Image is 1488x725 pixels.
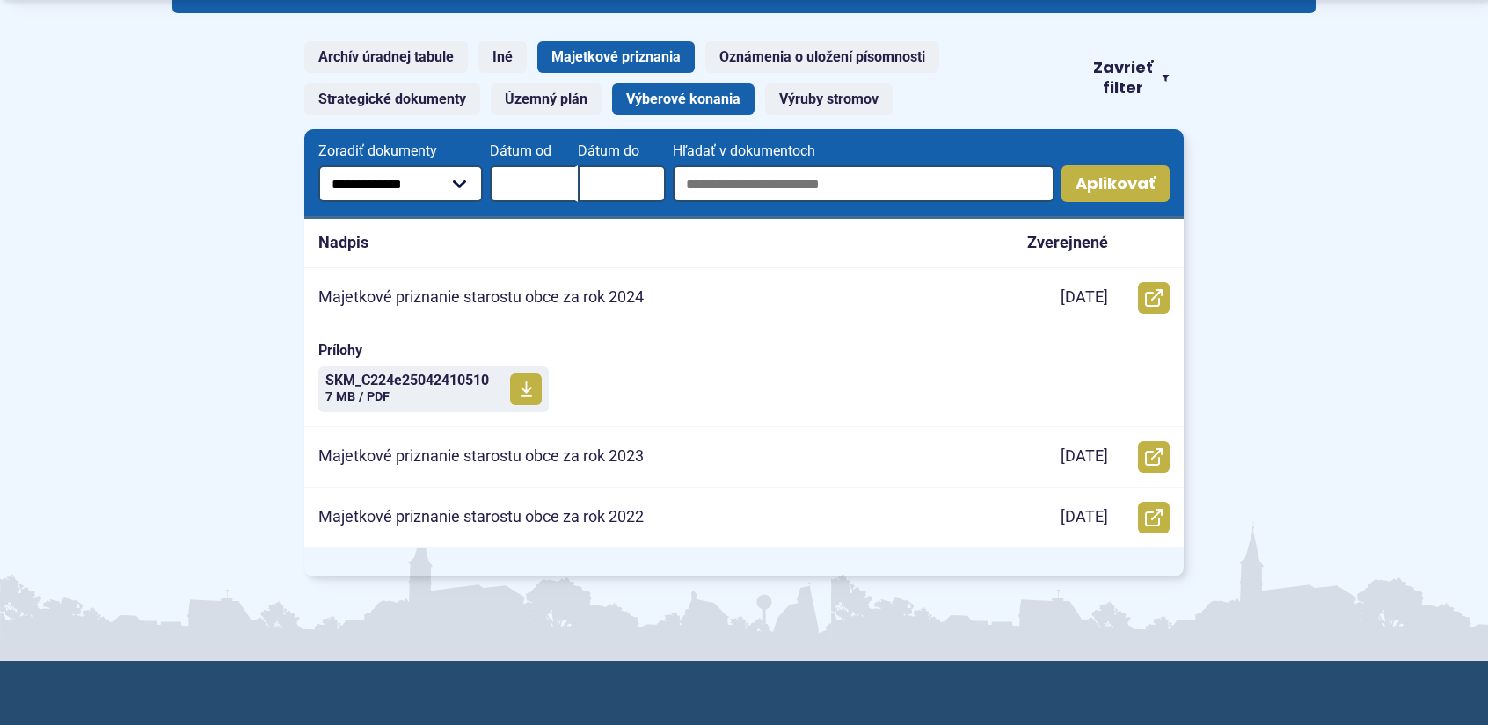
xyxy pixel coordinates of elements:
[1061,165,1170,202] button: Aplikovať
[490,143,578,159] span: Dátum od
[765,83,893,115] a: Výruby stromov
[1061,446,1108,467] p: [DATE]
[491,83,602,115] a: Územný plán
[578,165,666,202] input: Dátum do
[478,41,527,73] a: Iné
[325,373,489,388] span: SKM_C224e25042410510
[612,83,755,115] a: Výberové konania
[318,446,644,467] p: Majetkové priznanie starostu obce za rok 2023
[673,143,1054,159] span: Hľadať v dokumentoch
[318,287,644,308] p: Majetkové priznanie starostu obce za rok 2024
[537,41,695,73] a: Majetkové priznania
[318,342,1170,359] span: Prílohy
[1027,233,1108,253] p: Zverejnené
[1061,287,1108,308] p: [DATE]
[318,366,549,412] a: SKM_C224e25042410510 7 MB / PDF
[1061,507,1108,527] p: [DATE]
[318,143,483,159] span: Zoradiť dokumenty
[705,41,939,73] a: Oznámenia o uložení písomnosti
[673,165,1054,202] input: Hľadať v dokumentoch
[304,83,480,115] a: Strategické dokumenty
[325,389,390,404] span: 7 MB / PDF
[318,165,483,202] select: Zoradiť dokumenty
[318,233,368,253] p: Nadpis
[1078,58,1184,98] button: Zavrieť filter
[490,165,578,202] input: Dátum od
[304,41,468,73] a: Archív úradnej tabule
[578,143,666,159] span: Dátum do
[318,507,644,527] p: Majetkové priznanie starostu obce za rok 2022
[1092,58,1155,98] span: Zavrieť filter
